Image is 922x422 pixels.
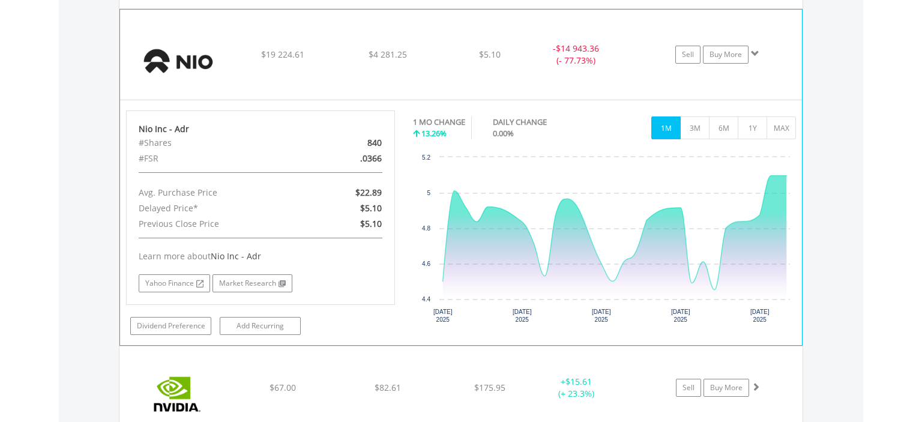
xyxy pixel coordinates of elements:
[474,382,505,393] span: $175.95
[556,43,599,54] span: $14 943.36
[493,116,589,128] div: DAILY CHANGE
[220,317,301,335] a: Add Recurring
[130,216,304,232] div: Previous Close Price
[270,382,296,393] span: $67.00
[304,151,391,166] div: .0366
[139,250,382,262] div: Learn more about
[413,151,797,331] div: Chart. Highcharts interactive chart.
[750,309,770,323] text: [DATE] 2025
[513,309,532,323] text: [DATE] 2025
[360,202,382,214] span: $5.10
[565,376,592,387] span: $15.61
[671,309,690,323] text: [DATE] 2025
[130,151,304,166] div: #FSR
[139,123,382,135] div: Nio Inc - Adr
[433,309,453,323] text: [DATE] 2025
[531,43,621,67] div: - (- 77.73%)
[130,317,211,335] a: Dividend Preference
[304,135,391,151] div: 840
[422,154,430,161] text: 5.2
[261,49,304,60] span: $19 224.61
[493,128,514,139] span: 0.00%
[212,274,292,292] a: Market Research
[680,116,710,139] button: 3M
[651,116,681,139] button: 1M
[360,218,382,229] span: $5.10
[709,116,738,139] button: 6M
[421,128,447,139] span: 13.26%
[369,49,407,60] span: $4 281.25
[211,250,261,262] span: Nio Inc - Adr
[422,261,430,267] text: 4.6
[704,379,749,397] a: Buy More
[531,376,622,400] div: + (+ 23.3%)
[738,116,767,139] button: 1Y
[126,25,229,97] img: EQU.US.NIO.png
[703,46,749,64] a: Buy More
[592,309,611,323] text: [DATE] 2025
[676,379,701,397] a: Sell
[413,116,465,128] div: 1 MO CHANGE
[355,187,382,198] span: $22.89
[139,274,210,292] a: Yahoo Finance
[413,151,796,331] svg: Interactive chart
[767,116,796,139] button: MAX
[422,225,430,232] text: 4.8
[375,382,401,393] span: $82.61
[130,200,304,216] div: Delayed Price*
[130,185,304,200] div: Avg. Purchase Price
[675,46,701,64] a: Sell
[479,49,501,60] span: $5.10
[130,135,304,151] div: #Shares
[422,296,430,303] text: 4.4
[427,190,431,196] text: 5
